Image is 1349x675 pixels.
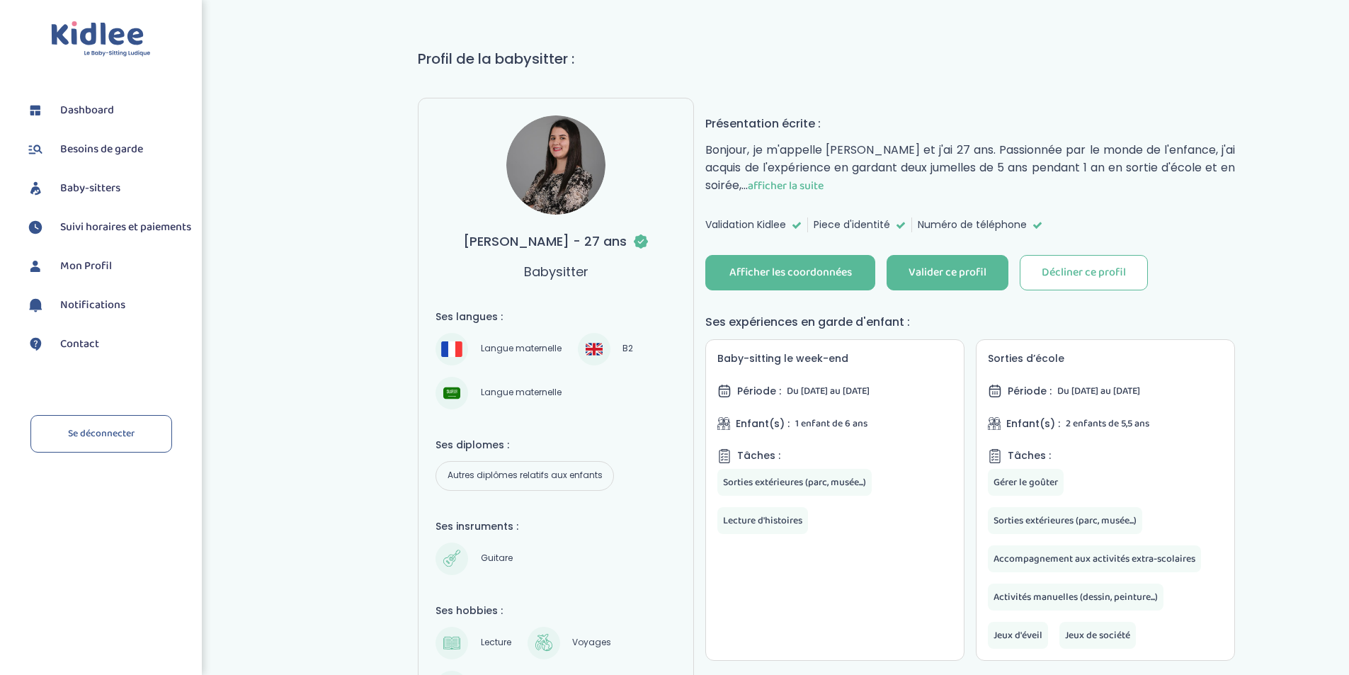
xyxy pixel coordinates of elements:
[60,180,120,197] span: Baby-sitters
[25,178,46,199] img: babysitters.svg
[475,341,566,358] span: Langue maternelle
[25,334,191,355] a: Contact
[705,115,1235,132] h4: Présentation écrite :
[723,475,866,490] span: Sorties extérieures (parc, musée...)
[814,217,890,232] span: Piece d'identité
[748,177,824,195] span: afficher la suite
[994,475,1058,490] span: Gérer le goûter
[909,265,986,281] div: Valider ce profil
[717,351,952,366] h5: Baby-sitting le week-end
[60,336,99,353] span: Contact
[30,415,172,453] a: Se déconnecter
[567,635,616,652] span: Voyages
[1008,448,1051,463] span: Tâches :
[1020,255,1148,290] button: Décliner ce profil
[1008,384,1052,399] span: Période :
[25,295,46,316] img: notification.svg
[25,217,191,238] a: Suivi horaires et paiements
[436,519,676,534] h4: Ses insruments :
[436,310,676,324] h4: Ses langues :
[475,550,517,567] span: Guitare
[443,385,460,402] img: Arabe
[506,115,605,215] img: avatar
[60,102,114,119] span: Dashboard
[436,603,676,618] h4: Ses hobbies :
[441,341,462,356] img: Français
[475,635,516,652] span: Lecture
[994,589,1158,605] span: Activités manuelles (dessin, peinture...)
[51,21,151,57] img: logo.svg
[25,334,46,355] img: contact.svg
[25,139,46,160] img: besoin.svg
[25,178,191,199] a: Baby-sitters
[463,232,649,251] h3: [PERSON_NAME] - 27 ans
[524,262,588,281] p: Babysitter
[418,48,1246,69] h1: Profil de la babysitter :
[1066,416,1149,431] span: 2 enfants de 5,5 ans
[994,551,1195,567] span: Accompagnement aux activités extra-scolaires
[1065,628,1130,643] span: Jeux de société
[60,258,112,275] span: Mon Profil
[737,384,781,399] span: Période :
[787,383,870,399] span: Du [DATE] au [DATE]
[1042,265,1126,281] div: Décliner ce profil
[617,341,638,358] span: B2
[736,416,790,431] span: Enfant(s) :
[25,100,46,121] img: dashboard.svg
[887,255,1008,290] button: Valider ce profil
[994,628,1042,643] span: Jeux d'éveil
[60,297,125,314] span: Notifications
[25,256,191,277] a: Mon Profil
[723,513,802,528] span: Lecture d'histoires
[25,256,46,277] img: profil.svg
[1006,416,1060,431] span: Enfant(s) :
[25,295,191,316] a: Notifications
[25,217,46,238] img: suivihoraire.svg
[705,255,875,290] button: Afficher les coordonnées
[442,467,607,484] span: Autres diplômes relatifs aux enfants
[994,513,1137,528] span: Sorties extérieures (parc, musée...)
[705,313,1235,331] h4: Ses expériences en garde d'enfant :
[25,139,191,160] a: Besoins de garde
[436,438,676,453] h4: Ses diplomes :
[795,416,867,431] span: 1 enfant de 6 ans
[1057,383,1140,399] span: Du [DATE] au [DATE]
[705,141,1235,195] p: Bonjour, je m'appelle [PERSON_NAME] et j'ai 27 ans. Passionnée par le monde de l'enfance, j'ai ac...
[988,351,1223,366] h5: Sorties d’école
[729,265,852,281] div: Afficher les coordonnées
[60,219,191,236] span: Suivi horaires et paiements
[586,341,603,358] img: Anglais
[60,141,143,158] span: Besoins de garde
[918,217,1027,232] span: Numéro de téléphone
[737,448,780,463] span: Tâches :
[475,385,566,402] span: Langue maternelle
[705,217,786,232] span: Validation Kidlee
[25,100,191,121] a: Dashboard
